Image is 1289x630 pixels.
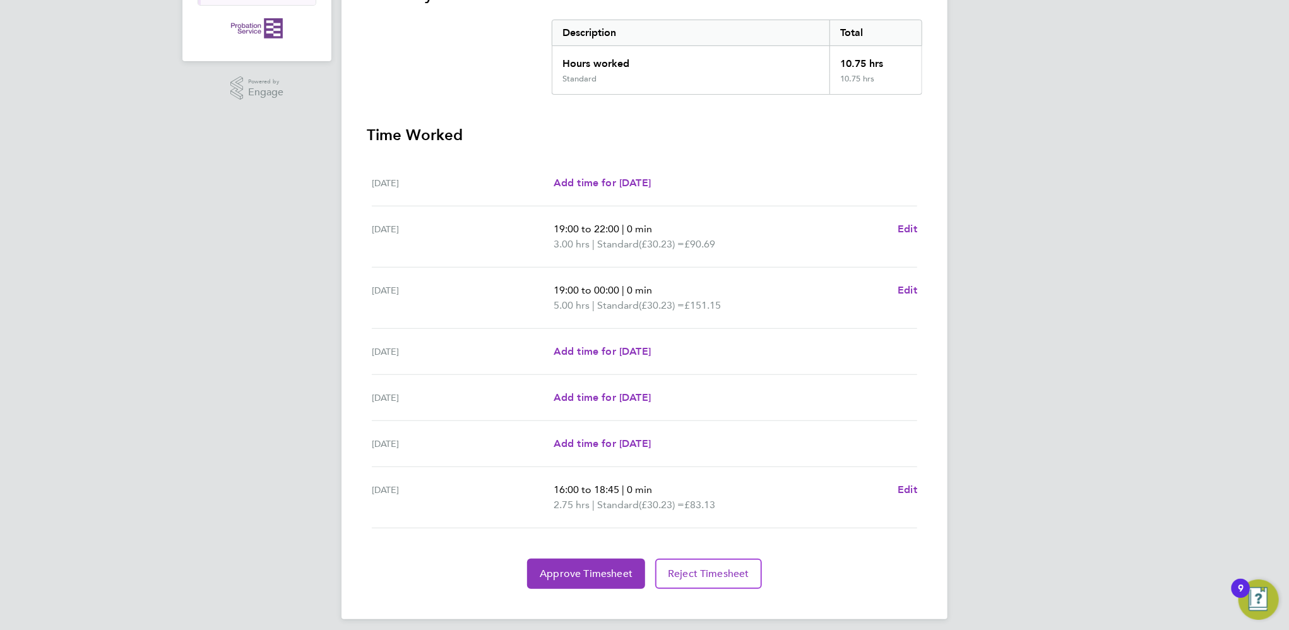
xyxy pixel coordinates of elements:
[562,74,597,84] div: Standard
[627,223,652,235] span: 0 min
[684,238,715,250] span: £90.69
[230,76,284,100] a: Powered byEngage
[554,499,590,511] span: 2.75 hrs
[592,238,595,250] span: |
[552,20,829,45] div: Description
[372,482,554,513] div: [DATE]
[554,175,651,191] a: Add time for [DATE]
[372,175,554,191] div: [DATE]
[829,20,922,45] div: Total
[592,299,595,311] span: |
[372,436,554,451] div: [DATE]
[829,46,922,74] div: 10.75 hrs
[554,344,651,359] a: Add time for [DATE]
[655,559,762,589] button: Reject Timesheet
[622,284,624,296] span: |
[552,20,922,95] div: Summary
[622,484,624,496] span: |
[898,484,917,496] span: Edit
[367,125,922,145] h3: Time Worked
[684,499,715,511] span: £83.13
[540,568,633,580] span: Approve Timesheet
[231,18,282,39] img: probationservice-logo-retina.png
[627,284,652,296] span: 0 min
[554,345,651,357] span: Add time for [DATE]
[198,18,316,39] a: Go to home page
[898,482,917,497] a: Edit
[554,436,651,451] a: Add time for [DATE]
[248,87,283,98] span: Engage
[639,238,684,250] span: (£30.23) =
[554,284,619,296] span: 19:00 to 00:00
[668,568,749,580] span: Reject Timesheet
[627,484,652,496] span: 0 min
[684,299,721,311] span: £151.15
[639,299,684,311] span: (£30.23) =
[898,222,917,237] a: Edit
[554,177,651,189] span: Add time for [DATE]
[554,437,651,449] span: Add time for [DATE]
[829,74,922,94] div: 10.75 hrs
[372,222,554,252] div: [DATE]
[898,283,917,298] a: Edit
[597,237,639,252] span: Standard
[372,390,554,405] div: [DATE]
[554,223,619,235] span: 19:00 to 22:00
[1238,588,1244,605] div: 9
[554,299,590,311] span: 5.00 hrs
[554,390,651,405] a: Add time for [DATE]
[372,283,554,313] div: [DATE]
[554,391,651,403] span: Add time for [DATE]
[592,499,595,511] span: |
[597,497,639,513] span: Standard
[1239,579,1279,620] button: Open Resource Center, 9 new notifications
[554,238,590,250] span: 3.00 hrs
[639,499,684,511] span: (£30.23) =
[527,559,645,589] button: Approve Timesheet
[554,484,619,496] span: 16:00 to 18:45
[552,46,829,74] div: Hours worked
[898,284,917,296] span: Edit
[898,223,917,235] span: Edit
[372,344,554,359] div: [DATE]
[248,76,283,87] span: Powered by
[597,298,639,313] span: Standard
[622,223,624,235] span: |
